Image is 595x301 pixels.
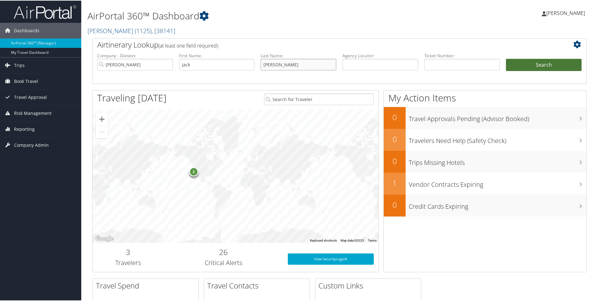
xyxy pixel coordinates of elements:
[542,3,591,22] a: [PERSON_NAME]
[179,52,255,58] label: First Name:
[14,22,39,38] span: Dashboards
[506,58,582,71] button: Search
[14,57,25,73] span: Trips
[384,91,586,104] h1: My Action Items
[14,137,49,152] span: Company Admin
[14,121,35,136] span: Reporting
[94,234,115,242] a: Open this area in Google Maps (opens a new window)
[384,172,586,194] a: 1Vendor Contracts Expiring
[264,93,374,105] input: Search for Traveler
[169,246,278,257] h2: 26
[14,4,76,19] img: airportal-logo.png
[409,133,586,145] h3: Travelers Need Help (Safety Check)
[87,26,175,34] a: [PERSON_NAME]
[342,52,418,58] label: Agency Locator:
[546,9,585,16] span: [PERSON_NAME]
[384,133,406,144] h2: 0
[384,194,586,216] a: 0Credit Cards Expiring
[384,128,586,150] a: 0Travelers Need Help (Safety Check)
[368,238,377,242] a: Terms (opens in new tab)
[318,280,421,290] h2: Custom Links
[409,176,586,188] h3: Vendor Contracts Expiring
[97,91,167,104] h1: Traveling [DATE]
[96,112,108,125] button: Zoom in
[94,234,115,242] img: Google
[14,73,38,89] span: Book Travel
[310,238,337,242] button: Keyboard shortcuts
[384,111,406,122] h2: 0
[384,155,406,166] h2: 0
[97,246,159,257] h2: 3
[384,150,586,172] a: 0Trips Missing Hotels
[152,26,175,34] span: , [ 38141 ]
[189,166,198,176] div: 3
[384,177,406,188] h2: 1
[14,89,47,105] span: Travel Approval
[207,280,310,290] h2: Travel Contacts
[341,238,364,242] span: Map data ©2025
[288,253,374,264] a: View SecurityLogic®
[409,111,586,123] h3: Travel Approvals Pending (Advisor Booked)
[87,9,423,22] h1: AirPortal 360™ Dashboard
[409,155,586,166] h3: Trips Missing Hotels
[409,198,586,210] h3: Credit Cards Expiring
[97,52,173,58] label: Company - Division:
[96,280,198,290] h2: Travel Spend
[97,39,540,49] h2: Airtinerary Lookup
[158,42,218,48] span: (at least one field required)
[135,26,152,34] span: ( 1125 )
[384,199,406,210] h2: 0
[384,106,586,128] a: 0Travel Approvals Pending (Advisor Booked)
[169,258,278,267] h3: Critical Alerts
[14,105,52,120] span: Risk Management
[424,52,500,58] label: Ticket Number:
[96,125,108,138] button: Zoom out
[97,258,159,267] h3: Travelers
[261,52,336,58] label: Last Name:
